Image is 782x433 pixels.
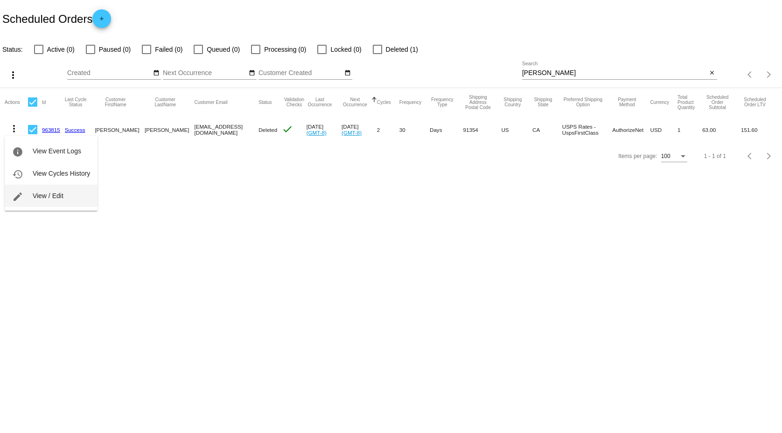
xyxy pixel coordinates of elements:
span: View Event Logs [33,147,81,155]
mat-icon: edit [12,191,23,202]
mat-icon: info [12,146,23,158]
span: View / Edit [33,192,63,199]
span: View Cycles History [33,170,90,177]
mat-icon: history [12,169,23,180]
